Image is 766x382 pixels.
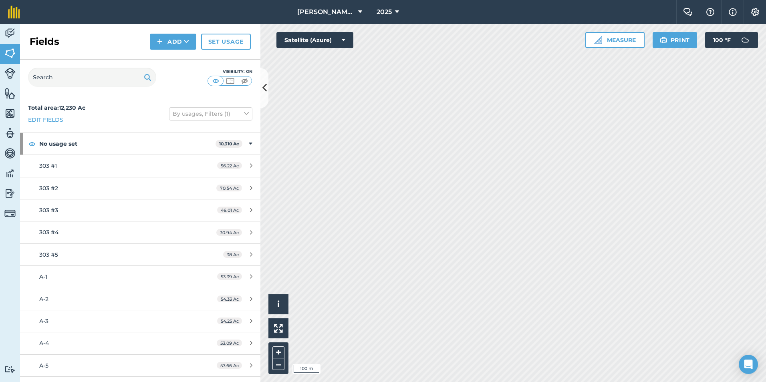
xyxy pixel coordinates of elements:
[739,355,758,374] div: Open Intercom Messenger
[272,358,284,370] button: –
[653,32,697,48] button: Print
[144,72,151,82] img: svg+xml;base64,PHN2ZyB4bWxucz0iaHR0cDovL3d3dy53My5vcmcvMjAwMC9zdmciIHdpZHRoPSIxOSIgaGVpZ2h0PSIyNC...
[217,296,242,302] span: 54.33 Ac
[274,324,283,333] img: Four arrows, one pointing top left, one top right, one bottom right and the last bottom left
[4,27,16,39] img: svg+xml;base64,PD94bWwgdmVyc2lvbj0iMS4wIiBlbmNvZGluZz0idXRmLTgiPz4KPCEtLSBHZW5lcmF0b3I6IEFkb2JlIE...
[169,107,252,120] button: By usages, Filters (1)
[28,139,36,149] img: svg+xml;base64,PHN2ZyB4bWxucz0iaHR0cDovL3d3dy53My5vcmcvMjAwMC9zdmciIHdpZHRoPSIxOCIgaGVpZ2h0PSIyNC...
[39,229,58,236] span: 303 #4
[20,177,260,199] a: 303 #270.54 Ac
[4,107,16,119] img: svg+xml;base64,PHN2ZyB4bWxucz0iaHR0cDovL3d3dy53My5vcmcvMjAwMC9zdmciIHdpZHRoPSI1NiIgaGVpZ2h0PSI2MC...
[217,162,242,169] span: 56.22 Ac
[4,366,16,373] img: svg+xml;base64,PD94bWwgdmVyc2lvbj0iMS4wIiBlbmNvZGluZz0idXRmLTgiPz4KPCEtLSBHZW5lcmF0b3I6IEFkb2JlIE...
[39,318,48,325] span: A-3
[20,155,260,177] a: 303 #156.22 Ac
[4,167,16,179] img: svg+xml;base64,PD94bWwgdmVyc2lvbj0iMS4wIiBlbmNvZGluZz0idXRmLTgiPz4KPCEtLSBHZW5lcmF0b3I6IEFkb2JlIE...
[217,340,242,346] span: 53.09 Ac
[20,332,260,354] a: A-453.09 Ac
[713,32,731,48] span: 100 ° F
[737,32,753,48] img: svg+xml;base64,PD94bWwgdmVyc2lvbj0iMS4wIiBlbmNvZGluZz0idXRmLTgiPz4KPCEtLSBHZW5lcmF0b3I6IEFkb2JlIE...
[150,34,196,50] button: Add
[4,187,16,199] img: svg+xml;base64,PD94bWwgdmVyc2lvbj0iMS4wIiBlbmNvZGluZz0idXRmLTgiPz4KPCEtLSBHZW5lcmF0b3I6IEFkb2JlIE...
[28,104,85,111] strong: Total area : 12,230 Ac
[240,77,250,85] img: svg+xml;base64,PHN2ZyB4bWxucz0iaHR0cDovL3d3dy53My5vcmcvMjAwMC9zdmciIHdpZHRoPSI1MCIgaGVpZ2h0PSI0MC...
[20,288,260,310] a: A-254.33 Ac
[39,340,49,347] span: A-4
[594,36,602,44] img: Ruler icon
[225,77,235,85] img: svg+xml;base64,PHN2ZyB4bWxucz0iaHR0cDovL3d3dy53My5vcmcvMjAwMC9zdmciIHdpZHRoPSI1MCIgaGVpZ2h0PSI0MC...
[705,32,758,48] button: 100 °F
[39,362,48,369] span: A-5
[217,362,242,369] span: 57.66 Ac
[4,208,16,219] img: svg+xml;base64,PD94bWwgdmVyc2lvbj0iMS4wIiBlbmNvZGluZz0idXRmLTgiPz4KPCEtLSBHZW5lcmF0b3I6IEFkb2JlIE...
[20,310,260,332] a: A-354.25 Ac
[39,185,58,192] span: 303 #2
[277,299,280,309] span: i
[157,37,163,46] img: svg+xml;base64,PHN2ZyB4bWxucz0iaHR0cDovL3d3dy53My5vcmcvMjAwMC9zdmciIHdpZHRoPSIxNCIgaGVpZ2h0PSIyNC...
[20,244,260,265] a: 303 #538 Ac
[20,221,260,243] a: 303 #430.94 Ac
[201,34,251,50] a: Set usage
[4,68,16,79] img: svg+xml;base64,PD94bWwgdmVyc2lvbj0iMS4wIiBlbmNvZGluZz0idXRmLTgiPz4KPCEtLSBHZW5lcmF0b3I6IEFkb2JlIE...
[28,68,156,87] input: Search
[297,7,355,17] span: [PERSON_NAME] Farming Company
[683,8,693,16] img: Two speech bubbles overlapping with the left bubble in the forefront
[211,77,221,85] img: svg+xml;base64,PHN2ZyB4bWxucz0iaHR0cDovL3d3dy53My5vcmcvMjAwMC9zdmciIHdpZHRoPSI1MCIgaGVpZ2h0PSI0MC...
[377,7,392,17] span: 2025
[39,133,216,155] strong: No usage set
[4,127,16,139] img: svg+xml;base64,PD94bWwgdmVyc2lvbj0iMS4wIiBlbmNvZGluZz0idXRmLTgiPz4KPCEtLSBHZW5lcmF0b3I6IEFkb2JlIE...
[8,6,20,18] img: fieldmargin Logo
[217,207,242,213] span: 46.01 Ac
[39,207,58,214] span: 303 #3
[217,273,242,280] span: 53.39 Ac
[268,294,288,314] button: i
[272,346,284,358] button: +
[20,199,260,221] a: 303 #346.01 Ac
[216,229,242,236] span: 30.94 Ac
[28,115,63,124] a: Edit fields
[750,8,760,16] img: A cog icon
[660,35,667,45] img: svg+xml;base64,PHN2ZyB4bWxucz0iaHR0cDovL3d3dy53My5vcmcvMjAwMC9zdmciIHdpZHRoPSIxOSIgaGVpZ2h0PSIyNC...
[4,87,16,99] img: svg+xml;base64,PHN2ZyB4bWxucz0iaHR0cDovL3d3dy53My5vcmcvMjAwMC9zdmciIHdpZHRoPSI1NiIgaGVpZ2h0PSI2MC...
[706,8,715,16] img: A question mark icon
[39,251,58,258] span: 303 #5
[20,355,260,376] a: A-557.66 Ac
[39,162,57,169] span: 303 #1
[4,147,16,159] img: svg+xml;base64,PD94bWwgdmVyc2lvbj0iMS4wIiBlbmNvZGluZz0idXRmLTgiPz4KPCEtLSBHZW5lcmF0b3I6IEFkb2JlIE...
[4,47,16,59] img: svg+xml;base64,PHN2ZyB4bWxucz0iaHR0cDovL3d3dy53My5vcmcvMjAwMC9zdmciIHdpZHRoPSI1NiIgaGVpZ2h0PSI2MC...
[20,133,260,155] div: No usage set10,310 Ac
[208,68,252,75] div: Visibility: On
[30,35,59,48] h2: Fields
[729,7,737,17] img: svg+xml;base64,PHN2ZyB4bWxucz0iaHR0cDovL3d3dy53My5vcmcvMjAwMC9zdmciIHdpZHRoPSIxNyIgaGVpZ2h0PSIxNy...
[216,185,242,191] span: 70.54 Ac
[39,296,48,303] span: A-2
[20,266,260,288] a: A-153.39 Ac
[219,141,239,147] strong: 10,310 Ac
[39,273,47,280] span: A-1
[276,32,353,48] button: Satellite (Azure)
[223,251,242,258] span: 38 Ac
[217,318,242,324] span: 54.25 Ac
[585,32,645,48] button: Measure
